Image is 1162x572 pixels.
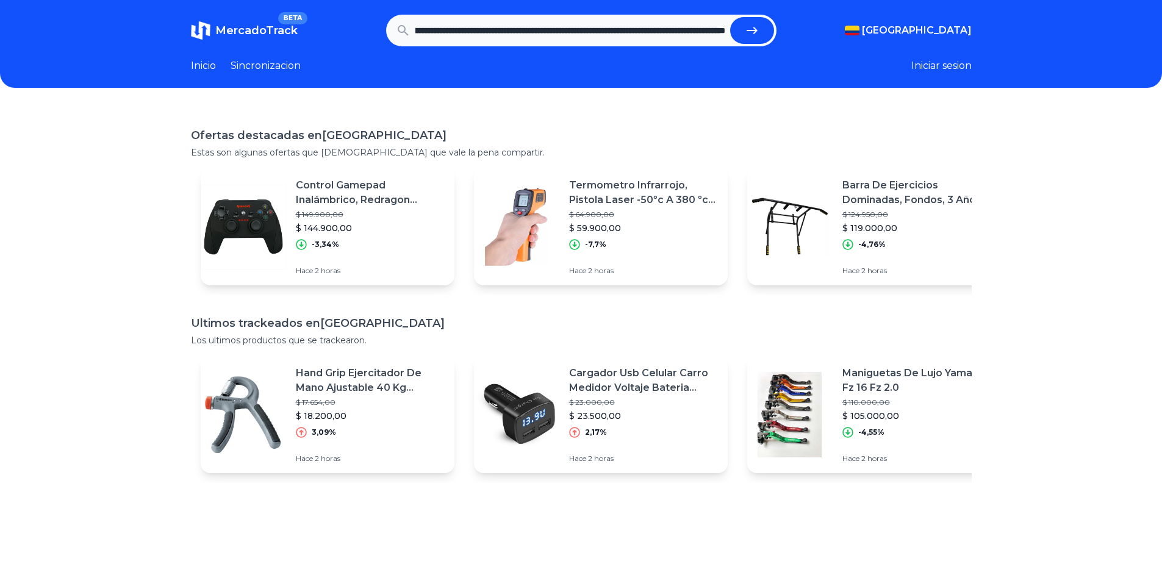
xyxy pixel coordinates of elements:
p: $ 17.654,00 [296,398,445,407]
p: Termometro Infrarrojo, Pistola Laser -50ºc A 380 ºc Digital [569,178,718,207]
p: Hand Grip Ejercitador De Mano Ajustable 40 Kg Sportfitness [296,366,445,395]
p: $ 119.000,00 [842,222,991,234]
a: MercadoTrackBETA [191,21,298,40]
h1: Ofertas destacadas en [GEOGRAPHIC_DATA] [191,127,972,144]
p: $ 23.500,00 [569,410,718,422]
p: Los ultimos productos que se trackearon. [191,334,972,346]
p: 2,17% [585,427,607,437]
p: -4,76% [858,240,886,249]
p: $ 144.900,00 [296,222,445,234]
h1: Ultimos trackeados en [GEOGRAPHIC_DATA] [191,315,972,332]
p: Control Gamepad Inalámbrico, Redragon Harrow G808, Pc / Ps3 [296,178,445,207]
a: Inicio [191,59,216,73]
p: Barra De Ejercicios Dominadas, Fondos, 3 Años De Garantía [842,178,991,207]
p: Cargador Usb Celular Carro Medidor Voltaje Bateria Vehicular [569,366,718,395]
p: $ 64.900,00 [569,210,718,220]
img: Featured image [201,372,286,457]
p: -7,7% [585,240,606,249]
a: Featured imageControl Gamepad Inalámbrico, Redragon Harrow G808, Pc / Ps3$ 149.900,00$ 144.900,00... [201,168,454,285]
p: $ 105.000,00 [842,410,991,422]
p: Hace 2 horas [842,266,991,276]
a: Sincronizacion [231,59,301,73]
a: Featured imageManiguetas De Lujo Yamaha Fz 16 Fz 2.0$ 110.000,00$ 105.000,00-4,55%Hace 2 horas [747,356,1001,473]
p: Estas son algunas ofertas que [DEMOGRAPHIC_DATA] que vale la pena compartir. [191,146,972,159]
img: Featured image [474,372,559,457]
p: $ 124.950,00 [842,210,991,220]
img: Featured image [747,372,833,457]
p: -4,55% [858,427,884,437]
p: Hace 2 horas [842,454,991,463]
img: Featured image [474,184,559,270]
p: Maniguetas De Lujo Yamaha Fz 16 Fz 2.0 [842,366,991,395]
span: BETA [278,12,307,24]
p: $ 18.200,00 [296,410,445,422]
p: -3,34% [312,240,339,249]
p: $ 110.000,00 [842,398,991,407]
img: Colombia [845,26,859,35]
a: Featured imageTermometro Infrarrojo, Pistola Laser -50ºc A 380 ºc Digital$ 64.900,00$ 59.900,00-7... [474,168,728,285]
p: Hace 2 horas [296,266,445,276]
a: Featured imageCargador Usb Celular Carro Medidor Voltaje Bateria Vehicular$ 23.000,00$ 23.500,002... [474,356,728,473]
p: Hace 2 horas [569,266,718,276]
a: Featured imageHand Grip Ejercitador De Mano Ajustable 40 Kg Sportfitness$ 17.654,00$ 18.200,003,0... [201,356,454,473]
p: 3,09% [312,427,336,437]
span: [GEOGRAPHIC_DATA] [862,23,972,38]
p: Hace 2 horas [296,454,445,463]
button: Iniciar sesion [911,59,972,73]
p: Hace 2 horas [569,454,718,463]
p: $ 23.000,00 [569,398,718,407]
img: Featured image [747,184,833,270]
p: $ 149.900,00 [296,210,445,220]
img: Featured image [201,184,286,270]
p: $ 59.900,00 [569,222,718,234]
img: MercadoTrack [191,21,210,40]
span: MercadoTrack [215,24,298,37]
button: [GEOGRAPHIC_DATA] [845,23,972,38]
a: Featured imageBarra De Ejercicios Dominadas, Fondos, 3 Años De Garantía$ 124.950,00$ 119.000,00-4... [747,168,1001,285]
